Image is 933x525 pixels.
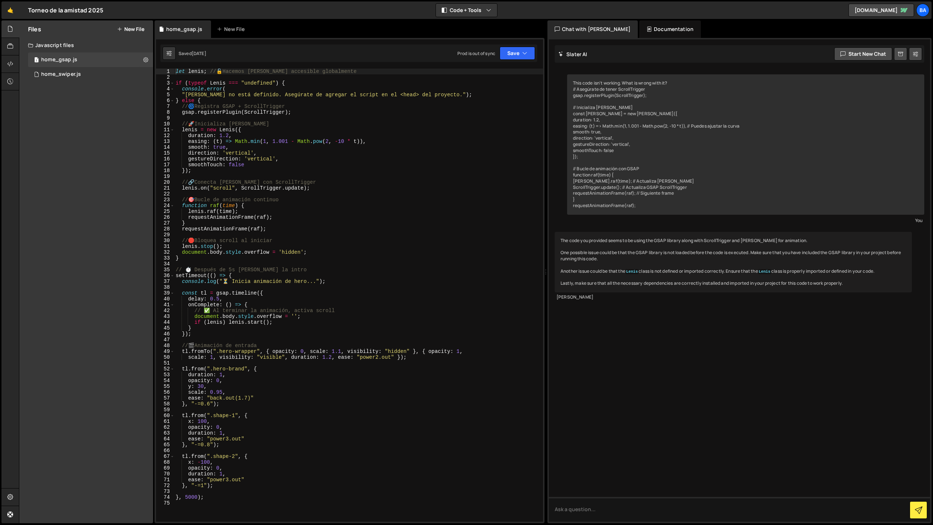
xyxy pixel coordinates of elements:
div: 7 [156,104,175,109]
div: 60 [156,413,175,419]
span: 1 [34,58,39,63]
div: 53 [156,372,175,378]
div: 39 [156,290,175,296]
div: 70 [156,471,175,477]
div: Chat with [PERSON_NAME] [547,20,638,38]
div: 71 [156,477,175,483]
div: 42 [156,308,175,314]
div: 61 [156,419,175,424]
div: 72 [156,483,175,489]
div: 8 [156,109,175,115]
div: Prod is out of sync [457,50,495,57]
button: New File [117,26,144,32]
div: 64 [156,436,175,442]
div: 43 [156,314,175,319]
div: 33 [156,255,175,261]
div: 69 [156,465,175,471]
div: 23 [156,197,175,203]
div: 73 [156,489,175,494]
div: Javascript files [19,38,153,52]
div: 10 [156,121,175,127]
div: 15 [156,150,175,156]
div: 16 [156,156,175,162]
div: 5 [156,92,175,98]
div: 50 [156,354,175,360]
div: home_gsap.js [41,57,77,63]
div: 47 [156,337,175,343]
div: 18 [156,168,175,174]
div: 20 [156,179,175,185]
button: Save [500,47,535,60]
div: 14 [156,144,175,150]
a: 🤙 [1,1,19,19]
a: [DOMAIN_NAME] [848,4,914,17]
div: 66 [156,448,175,454]
div: 55 [156,384,175,389]
div: 26 [156,214,175,220]
div: 36 [156,273,175,279]
div: 44 [156,319,175,325]
div: 52 [156,366,175,372]
div: You [569,217,922,224]
div: 37 [156,279,175,284]
div: 11 [156,127,175,133]
div: 75 [156,500,175,506]
div: 15299/40247.js [28,67,153,82]
div: 22 [156,191,175,197]
div: 35 [156,267,175,273]
div: 54 [156,378,175,384]
div: 41 [156,302,175,308]
div: 27 [156,220,175,226]
code: Lenis [758,269,771,274]
div: Torneo de la amistad 2025 [28,6,103,15]
div: 63 [156,430,175,436]
div: 40 [156,296,175,302]
div: 3 [156,80,175,86]
div: 28 [156,226,175,232]
div: 2 [156,74,175,80]
div: 65 [156,442,175,448]
div: 32 [156,249,175,255]
div: 6 [156,98,175,104]
div: [PERSON_NAME] [557,294,910,300]
div: 56 [156,389,175,395]
div: This code isn't working. What is wrong with it? // Asegúrate de tener ScrollTrigger gsap.register... [567,74,924,215]
div: 67 [156,454,175,459]
div: 1 [156,69,175,74]
div: 9 [156,115,175,121]
h2: Files [28,25,41,33]
div: 57 [156,395,175,401]
div: 45 [156,325,175,331]
div: 46 [156,331,175,337]
div: 48 [156,343,175,349]
div: 38 [156,284,175,290]
div: 24 [156,203,175,209]
button: Code + Tools [436,4,497,17]
div: 29 [156,232,175,238]
div: 58 [156,401,175,407]
div: 62 [156,424,175,430]
button: Start new chat [834,47,892,61]
div: The code you provided seems to be using the GSAP library along with ScrollTrigger and [PERSON_NAM... [555,232,912,292]
div: Documentation [639,20,701,38]
div: 12 [156,133,175,139]
div: 19 [156,174,175,179]
div: 68 [156,459,175,465]
div: 51 [156,360,175,366]
div: 17 [156,162,175,168]
div: 30 [156,238,175,244]
div: 4 [156,86,175,92]
div: New File [217,26,247,33]
div: 34 [156,261,175,267]
div: 49 [156,349,175,354]
div: 74 [156,494,175,500]
div: home_gsap.js [166,26,202,33]
h2: Slater AI [558,51,587,58]
div: 21 [156,185,175,191]
div: 31 [156,244,175,249]
div: Saved [179,50,206,57]
div: 15299/40186.js [28,52,153,67]
div: 25 [156,209,175,214]
a: Ba [916,4,929,17]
